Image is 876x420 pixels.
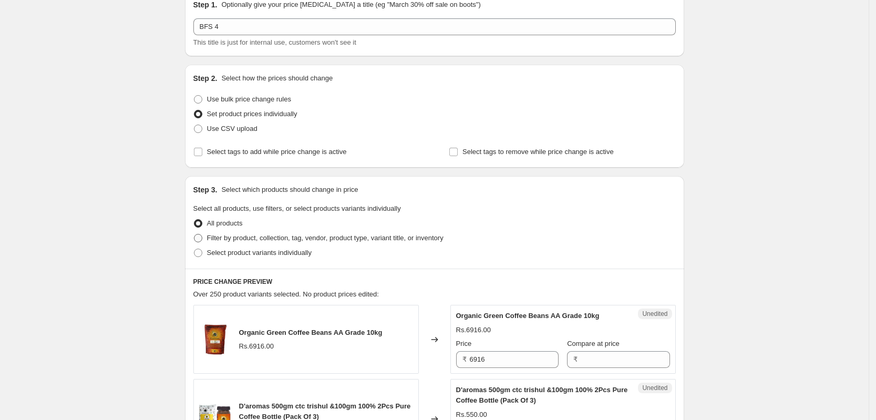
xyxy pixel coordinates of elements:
span: Select tags to remove while price change is active [462,148,614,156]
span: Set product prices individually [207,110,297,118]
img: Daromas_green_beans_80x.jpg [199,324,231,355]
p: Select how the prices should change [221,73,333,84]
span: Unedited [642,310,667,318]
p: Select which products should change in price [221,185,358,195]
h2: Step 2. [193,73,218,84]
span: Select all products, use filters, or select products variants individually [193,204,401,212]
span: Organic Green Coffee Beans AA Grade 10kg [239,329,383,336]
span: Unedited [642,384,667,392]
span: Rs.6916.00 [239,342,274,350]
span: Price [456,340,472,347]
span: Select product variants individually [207,249,312,257]
span: D'aromas 500gm ctc trishul &100gm 100% 2Pcs Pure Coffee Bottle (Pack Of 3) [456,386,628,404]
span: Select tags to add while price change is active [207,148,347,156]
span: Rs.6916.00 [456,326,491,334]
h2: Step 3. [193,185,218,195]
span: Use bulk price change rules [207,95,291,103]
span: Use CSV upload [207,125,257,132]
span: Rs.550.00 [456,411,487,418]
span: Organic Green Coffee Beans AA Grade 10kg [456,312,600,320]
span: Compare at price [567,340,620,347]
span: All products [207,219,243,227]
span: ₹ [573,355,578,363]
span: Over 250 product variants selected. No product prices edited: [193,290,379,298]
span: Filter by product, collection, tag, vendor, product type, variant title, or inventory [207,234,444,242]
h6: PRICE CHANGE PREVIEW [193,278,676,286]
span: This title is just for internal use, customers won't see it [193,38,356,46]
span: ₹ [462,355,467,363]
input: 30% off holiday sale [193,18,676,35]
